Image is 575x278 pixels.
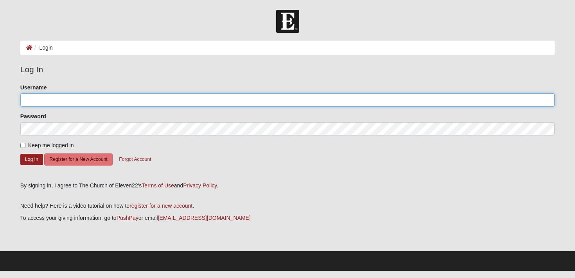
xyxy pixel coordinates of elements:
[44,153,112,166] button: Register for a New Account
[20,154,43,165] button: Log In
[158,215,251,221] a: [EMAIL_ADDRESS][DOMAIN_NAME]
[20,214,555,222] p: To access your giving information, go to or email
[129,203,192,209] a: register for a new account
[20,143,25,148] input: Keep me logged in
[142,182,174,189] a: Terms of Use
[20,182,555,190] div: By signing in, I agree to The Church of Eleven22's and .
[20,202,555,210] p: Need help? Here is a video tutorial on how to .
[114,153,156,166] button: Forgot Account
[20,84,47,91] label: Username
[20,63,555,76] legend: Log In
[117,215,138,221] a: PushPay
[20,112,46,120] label: Password
[276,10,299,33] img: Church of Eleven22 Logo
[28,142,74,148] span: Keep me logged in
[32,44,53,52] li: Login
[183,182,217,189] a: Privacy Policy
